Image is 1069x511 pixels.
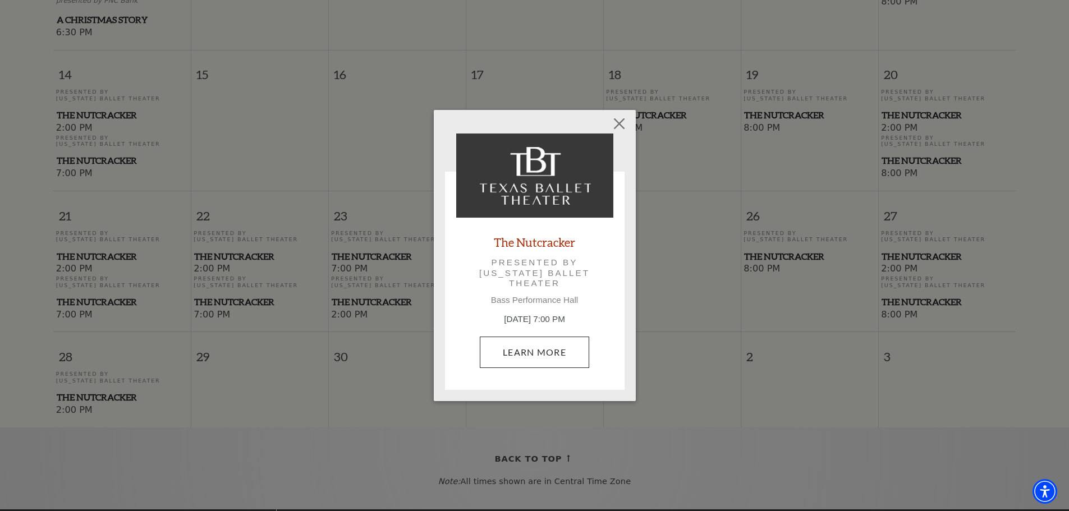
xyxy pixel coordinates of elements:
[456,313,613,326] p: [DATE] 7:00 PM
[480,337,589,368] a: December 21, 7:00 PM Learn More
[456,133,613,218] img: The Nutcracker
[456,295,613,305] p: Bass Performance Hall
[1033,479,1057,504] div: Accessibility Menu
[608,113,630,134] button: Close
[472,257,598,288] p: Presented by [US_STATE] Ballet Theater
[494,234,575,250] a: The Nutcracker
